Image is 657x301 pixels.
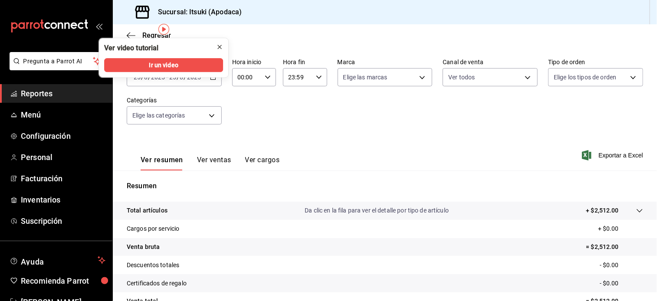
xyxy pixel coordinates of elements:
button: Regresar [127,31,171,39]
label: Canal de venta [443,59,538,65]
span: Elige las categorías [132,111,185,120]
font: Suscripción [21,216,62,226]
font: Inventarios [21,195,60,204]
label: Hora fin [283,59,327,65]
p: Da clic en la fila para ver el detalle por tipo de artículo [305,206,449,215]
p: - $0.00 [600,279,643,288]
p: Total artículos [127,206,168,215]
p: Venta bruta [127,242,160,252]
p: Cargos por servicio [127,224,180,233]
label: Categorías [127,98,222,104]
span: Ir un video [149,61,178,70]
button: Exportar a Excel [584,150,643,160]
div: Ver video tutorial [104,43,158,53]
button: Ir un video [104,58,223,72]
button: cerrar [213,40,227,54]
button: Ver cargos [245,156,280,170]
div: Pestañas de navegación [141,156,279,170]
p: + $2,512.00 [586,206,619,215]
label: Tipo de orden [548,59,643,65]
button: Ver ventas [197,156,231,170]
span: Elige las marcas [343,73,388,82]
font: Personal [21,153,53,162]
label: Marca [338,59,433,65]
h3: Sucursal: Itsuki (Apodaca) [151,7,242,17]
span: Pregunta a Parrot AI [23,57,93,66]
font: Configuración [21,131,71,141]
p: - $0.00 [600,261,643,270]
a: Pregunta a Parrot AI [6,63,107,72]
span: Regresar [142,31,171,39]
p: = $2,512.00 [586,242,643,252]
font: Menú [21,110,41,119]
label: Hora inicio [232,59,276,65]
p: Descuentos totales [127,261,179,270]
span: Ver todos [448,73,475,82]
font: Exportar a Excel [598,152,643,159]
span: Ayuda [21,255,94,265]
p: Certificados de regalo [127,279,187,288]
font: Recomienda Parrot [21,276,89,285]
p: Resumen [127,181,643,191]
font: Ver resumen [141,156,183,164]
button: Pregunta a Parrot AI [10,52,107,70]
button: open_drawer_menu [95,23,102,29]
p: + $0.00 [598,224,643,233]
span: Elige los tipos de orden [554,73,616,82]
img: Marcador de información sobre herramientas [158,24,169,35]
font: Reportes [21,89,53,98]
font: Facturación [21,174,62,183]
